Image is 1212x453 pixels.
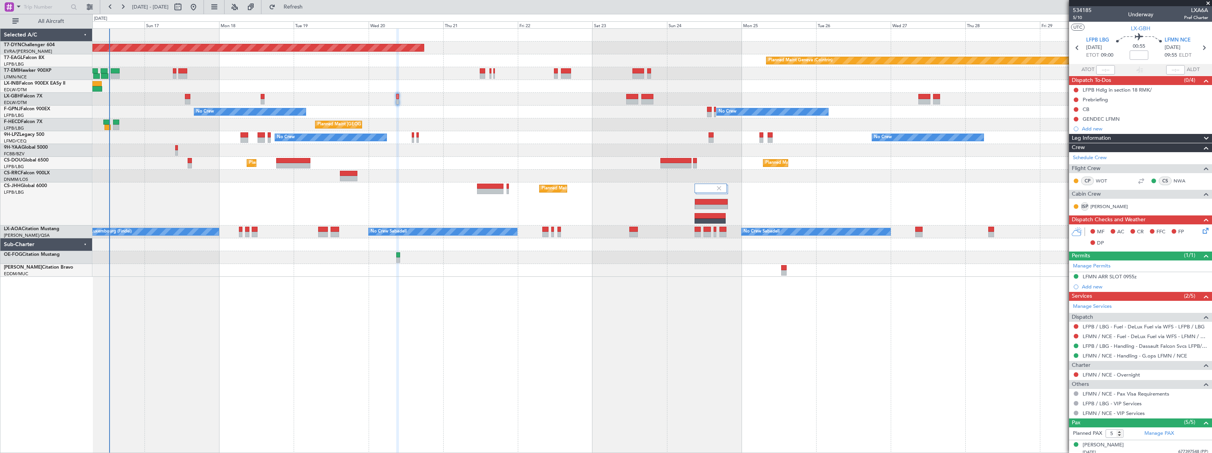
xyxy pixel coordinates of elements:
[4,100,27,106] a: EDLW/DTM
[765,157,888,169] div: Planned Maint [GEOGRAPHIC_DATA] ([GEOGRAPHIC_DATA])
[1081,66,1094,74] span: ATOT
[4,43,55,47] a: T7-DYNChallenger 604
[4,227,22,231] span: LX-AOA
[4,94,42,99] a: LX-GBHFalcon 7X
[4,184,47,188] a: CS-JHHGlobal 6000
[4,171,50,175] a: CS-RRCFalcon 900LX
[1117,228,1124,236] span: AC
[1071,24,1085,31] button: UTC
[744,226,780,238] div: No Crew Sabadell
[1083,391,1169,397] a: LFMN / NCE - Pax Visa Requirements
[1083,87,1152,93] div: LFPB Hdlg in section 18 RMK/
[4,120,21,124] span: F-HECD
[369,21,443,28] div: Wed 20
[1184,418,1195,426] span: (5/5)
[1072,361,1090,370] span: Charter
[1073,6,1092,14] span: 534185
[371,226,407,238] div: No Crew Sabadell
[4,265,42,270] span: [PERSON_NAME]
[4,252,60,257] a: OE-FOGCitation Mustang
[443,21,518,28] div: Thu 21
[1165,44,1181,52] span: [DATE]
[4,158,22,163] span: CS-DOU
[1097,240,1104,247] span: DP
[1165,52,1177,59] span: 09:55
[70,21,145,28] div: Sat 16
[20,19,82,24] span: All Aircraft
[4,125,24,131] a: LFPB/LBG
[249,157,371,169] div: Planned Maint [GEOGRAPHIC_DATA] ([GEOGRAPHIC_DATA])
[145,21,219,28] div: Sun 17
[1101,52,1113,59] span: 09:00
[1128,10,1153,19] div: Underway
[1083,352,1187,359] a: LFMN / NCE - Handling - G.ops LFMN / NCE
[4,56,44,60] a: T7-EAGLFalcon 8X
[518,21,592,28] div: Fri 22
[4,138,26,144] a: LFMD/CEQ
[4,145,21,150] span: 9H-YAA
[1086,44,1102,52] span: [DATE]
[4,271,28,277] a: EDDM/MUC
[4,171,21,175] span: CS-RRC
[4,107,21,111] span: F-GPNJ
[1144,430,1174,437] a: Manage PAX
[1131,24,1150,33] span: LX-GBH
[4,145,48,150] a: 9H-YAAGlobal 5000
[24,1,68,13] input: Trip Number
[1083,410,1145,417] a: LFMN / NCE - VIP Services
[1072,418,1080,427] span: Pax
[1174,177,1191,184] a: NWA
[716,185,723,192] img: gray-close.svg
[1040,21,1114,28] div: Fri 29
[1086,52,1099,59] span: ETOT
[1097,228,1104,236] span: MF
[4,151,24,157] a: FCBB/BZV
[4,227,59,231] a: LX-AOACitation Mustang
[132,3,169,10] span: [DATE] - [DATE]
[1073,430,1102,437] label: Planned PAX
[1184,76,1195,84] span: (0/4)
[72,226,132,238] div: No Crew Luxembourg (Findel)
[4,184,21,188] span: CS-JHH
[1083,441,1124,449] div: [PERSON_NAME]
[4,81,19,86] span: LX-INB
[542,183,664,194] div: Planned Maint [GEOGRAPHIC_DATA] ([GEOGRAPHIC_DATA])
[1072,380,1089,389] span: Others
[891,21,965,28] div: Wed 27
[4,68,19,73] span: T7-EMI
[1072,143,1085,152] span: Crew
[1184,251,1195,259] span: (1/1)
[1083,96,1108,103] div: Prebriefing
[4,177,28,182] a: DNMM/LOS
[1096,177,1113,184] a: WOT
[1156,228,1165,236] span: FFC
[1184,6,1208,14] span: LXA6A
[1165,36,1191,44] span: LFMN NCE
[1083,273,1137,280] div: LFMN ARR SLOT 0955z
[1073,154,1107,162] a: Schedule Crew
[965,21,1040,28] div: Thu 28
[667,21,742,28] div: Sun 24
[1159,177,1172,185] div: CS
[1133,43,1145,50] span: 00:55
[1081,202,1088,211] div: ISP
[94,16,107,22] div: [DATE]
[1083,400,1142,407] a: LFPB / LBG - VIP Services
[4,113,24,118] a: LFPB/LBG
[4,189,24,195] a: LFPB/LBG
[1072,292,1092,301] span: Services
[1072,313,1093,322] span: Dispatch
[1184,14,1208,21] span: Pref Charter
[277,4,310,10] span: Refresh
[4,265,73,270] a: [PERSON_NAME]Citation Bravo
[294,21,368,28] div: Tue 19
[9,15,84,28] button: All Aircraft
[1096,65,1115,75] input: --:--
[742,21,816,28] div: Mon 25
[4,74,27,80] a: LFMN/NCE
[1072,134,1111,143] span: Leg Information
[4,68,51,73] a: T7-EMIHawker 900XP
[1072,164,1101,173] span: Flight Crew
[1072,76,1111,85] span: Dispatch To-Dos
[1179,52,1191,59] span: ELDT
